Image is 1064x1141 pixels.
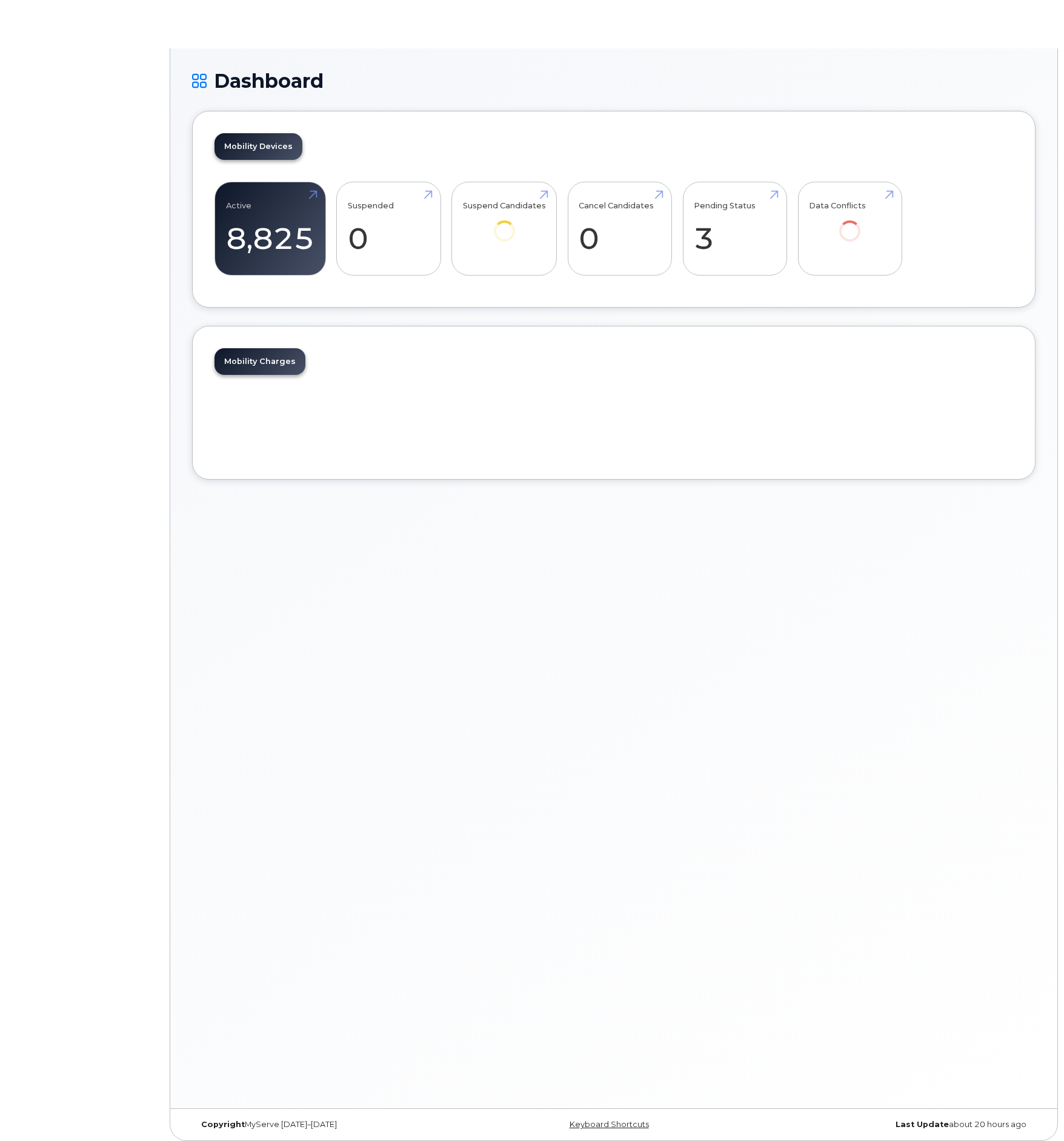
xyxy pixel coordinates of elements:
strong: Last Update [896,1120,949,1129]
a: Mobility Charges [214,348,305,375]
a: Active 8,825 [226,189,314,269]
a: Mobility Devices [214,133,302,160]
div: about 20 hours ago [754,1120,1036,1129]
a: Keyboard Shortcuts [570,1120,649,1129]
a: Cancel Candidates 0 [579,189,660,269]
h1: Dashboard [192,70,1036,91]
a: Suspended 0 [348,189,430,269]
a: Data Conflicts [809,189,891,259]
a: Suspend Candidates [463,189,546,259]
strong: Copyright [201,1120,245,1129]
a: Pending Status 3 [694,189,776,269]
div: MyServe [DATE]–[DATE] [192,1120,473,1129]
